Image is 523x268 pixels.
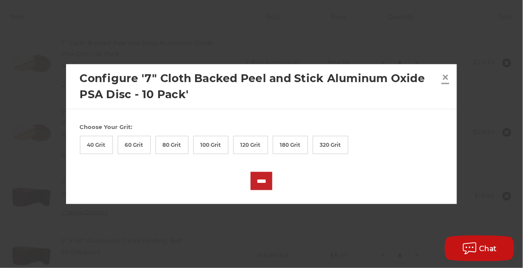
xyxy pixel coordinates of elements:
[445,235,514,261] button: Chat
[439,70,453,84] a: Close
[80,70,439,103] h2: Configure '7" Cloth Backed Peel and Stick Aluminum Oxide PSA Disc - 10 Pack'
[480,245,497,253] span: Chat
[80,123,444,132] label: Choose Your Grit:
[442,69,450,86] span: ×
